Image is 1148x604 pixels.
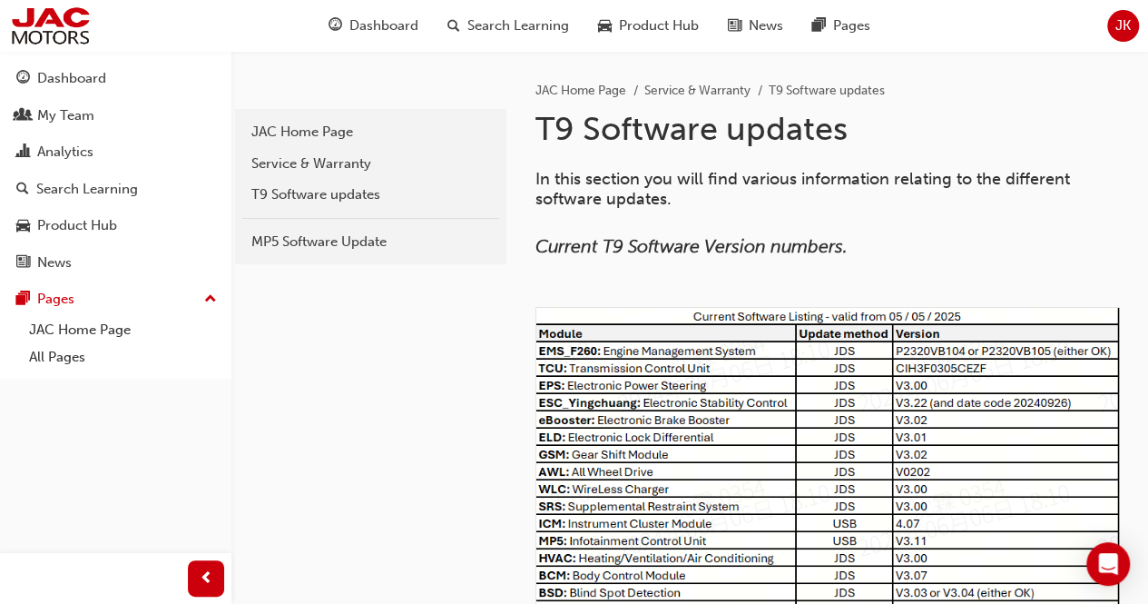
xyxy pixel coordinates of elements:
div: Analytics [37,142,93,163]
div: Dashboard [37,68,106,89]
span: guage-icon [329,15,342,37]
a: Service & Warranty [644,83,751,98]
span: JK [1115,15,1131,36]
span: search-icon [16,182,29,198]
a: All Pages [22,343,224,371]
span: chart-icon [16,144,30,161]
span: Current T9 Software Version numbers. [535,236,848,257]
button: JK [1107,10,1139,42]
span: people-icon [16,108,30,124]
img: jac-portal [9,5,92,46]
span: prev-icon [200,568,213,590]
span: search-icon [447,15,460,37]
span: In this section you will find various information relating to the different software updates. [535,169,1074,209]
a: Service & Warranty [242,148,499,180]
a: MP5 Software Update [242,226,499,258]
a: guage-iconDashboard [314,7,433,45]
a: Analytics [7,135,224,169]
a: JAC Home Page [22,316,224,344]
span: car-icon [16,218,30,234]
span: car-icon [598,15,612,37]
div: MP5 Software Update [251,232,490,252]
span: guage-icon [16,71,30,87]
div: Search Learning [36,179,138,200]
span: News [749,15,783,36]
a: JAC Home Page [242,116,499,148]
button: Pages [7,282,224,316]
div: Open Intercom Messenger [1086,542,1130,586]
span: Product Hub [619,15,699,36]
h1: T9 Software updates [535,109,1010,149]
a: car-iconProduct Hub [584,7,713,45]
span: news-icon [16,255,30,272]
span: pages-icon [812,15,826,37]
span: up-icon [204,288,217,312]
div: T9 Software updates [251,184,490,205]
span: pages-icon [16,292,30,308]
div: Product Hub [37,215,117,236]
li: T9 Software updates [769,81,885,102]
div: News [37,252,72,273]
div: Pages [37,289,74,310]
a: News [7,246,224,280]
a: JAC Home Page [535,83,626,98]
span: Pages [833,15,870,36]
button: DashboardMy TeamAnalyticsSearch LearningProduct HubNews [7,58,224,282]
a: search-iconSearch Learning [433,7,584,45]
a: T9 Software updates [242,179,499,211]
div: My Team [37,105,94,126]
span: news-icon [728,15,741,37]
span: Search Learning [467,15,569,36]
a: pages-iconPages [798,7,885,45]
a: news-iconNews [713,7,798,45]
div: Service & Warranty [251,153,490,174]
div: JAC Home Page [251,122,490,143]
a: Product Hub [7,209,224,243]
a: Dashboard [7,62,224,95]
a: Search Learning [7,173,224,206]
span: Dashboard [349,15,418,36]
a: My Team [7,99,224,133]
